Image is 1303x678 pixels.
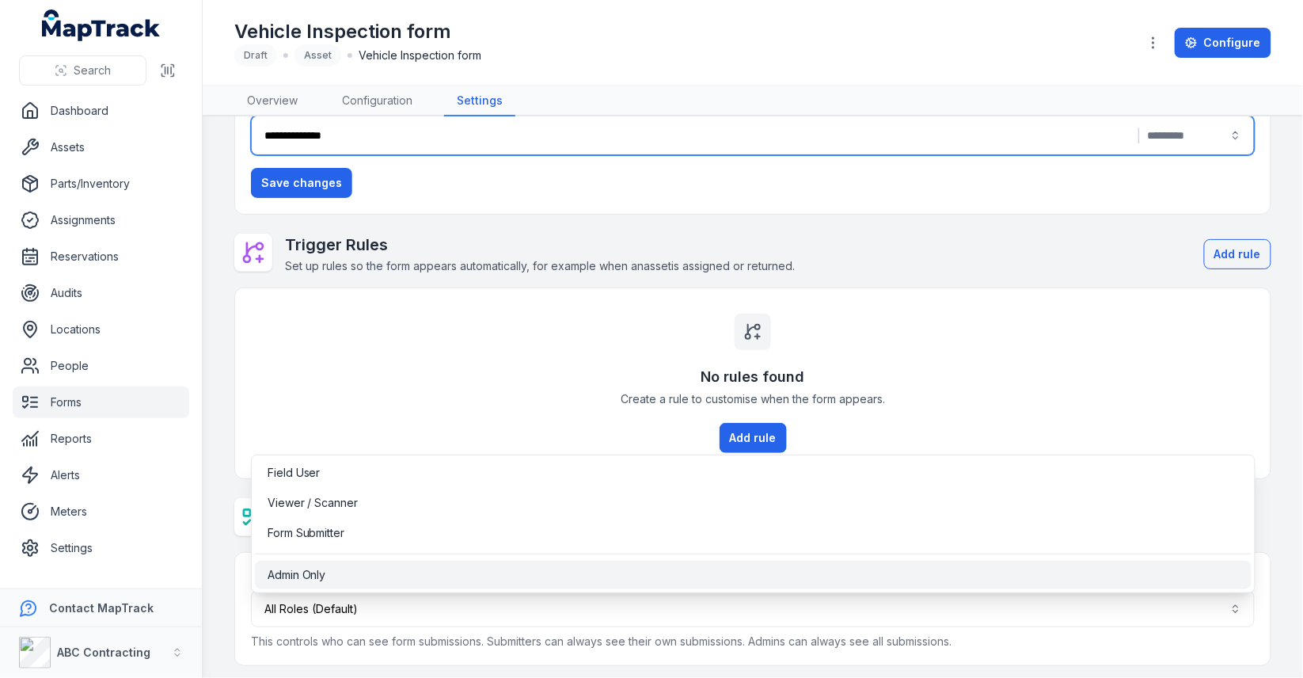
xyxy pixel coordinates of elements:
[268,465,321,481] span: Field User
[268,525,345,541] span: Form Submitter
[251,455,1256,593] div: All Roles (Default)
[251,591,1255,627] button: All Roles (Default)
[268,567,326,583] span: Admin Only
[268,495,359,511] span: Viewer / Scanner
